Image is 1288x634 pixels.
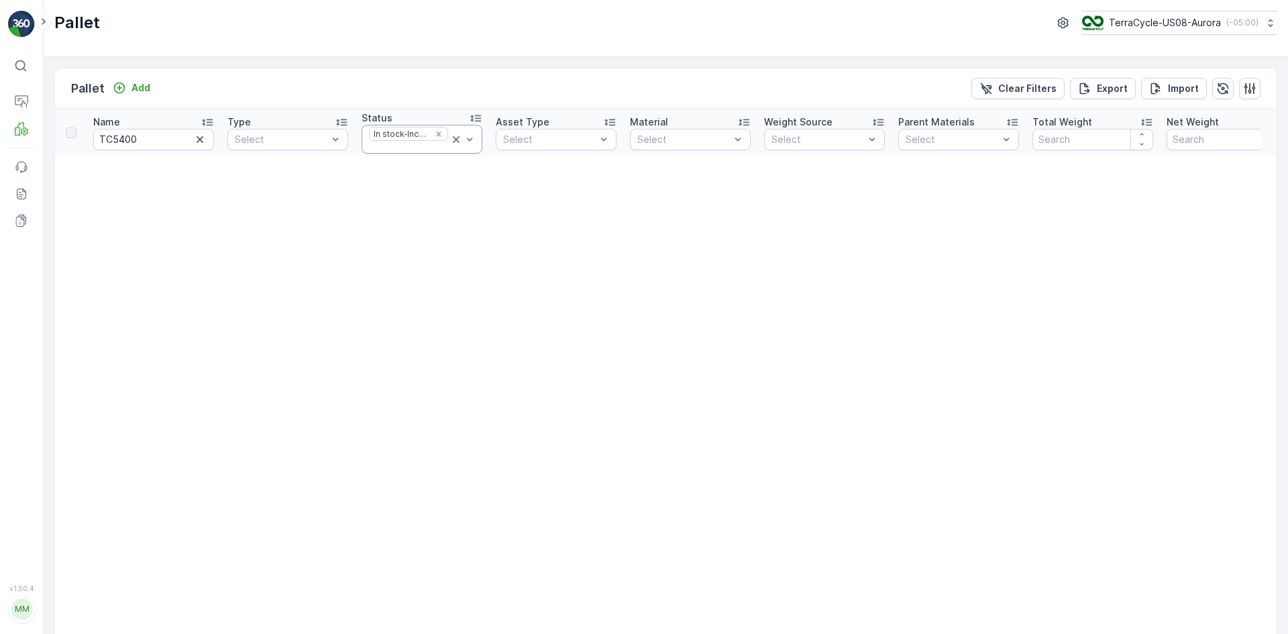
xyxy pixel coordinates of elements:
[11,584,44,596] span: Name :
[93,129,214,150] input: Search
[998,82,1057,95] p: Clear Filters
[11,606,78,618] span: Total Weight :
[78,606,83,618] span: -
[54,12,100,34] p: Pallet
[630,115,668,129] p: Material
[1109,16,1221,30] p: TerraCycle-US08-Aurora
[1082,15,1104,30] img: image_ci7OI47.png
[11,264,70,276] span: Net Weight :
[44,220,151,231] span: FD, SC7834, [DATE], #1
[1141,78,1207,99] button: Import
[362,111,392,125] p: Status
[11,220,44,231] span: Name :
[75,286,80,298] span: -
[70,264,75,276] span: -
[71,79,105,98] p: Pallet
[431,129,446,140] div: Remove In stock-Incoming
[906,133,998,146] p: Select
[1226,17,1258,28] p: ( -05:00 )
[503,133,596,146] p: Select
[496,115,549,129] p: Asset Type
[580,376,706,392] p: FD, SC7834, [DATE], #2
[1167,115,1219,129] p: Net Weight
[11,309,71,320] span: Asset Type :
[1167,129,1287,150] input: Search
[764,115,833,129] p: Weight Source
[11,286,75,298] span: Tare Weight :
[11,598,33,620] div: MM
[227,115,251,129] p: Type
[71,309,113,320] span: FD Pallet
[1082,11,1277,35] button: TerraCycle-US08-Aurora(-05:00)
[581,11,704,28] p: FD, SC7834, [DATE], #1
[1168,82,1199,95] p: Import
[57,331,233,342] span: US-PI0462 I FD Mixed Flexible Plastic
[8,584,35,592] span: v 1.50.4
[971,78,1065,99] button: Clear Filters
[131,81,150,95] p: Add
[11,331,57,342] span: Material :
[78,242,83,254] span: -
[8,595,35,623] button: MM
[235,133,327,146] p: Select
[1032,129,1153,150] input: Search
[898,115,975,129] p: Parent Materials
[771,133,864,146] p: Select
[107,80,156,96] button: Add
[1032,115,1092,129] p: Total Weight
[370,127,431,140] div: In stock-Incoming
[11,242,78,254] span: Total Weight :
[44,584,153,596] span: FD, SC7834, [DATE], #2
[637,133,730,146] p: Select
[8,11,35,38] img: logo
[93,115,120,129] p: Name
[1097,82,1128,95] p: Export
[1070,78,1136,99] button: Export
